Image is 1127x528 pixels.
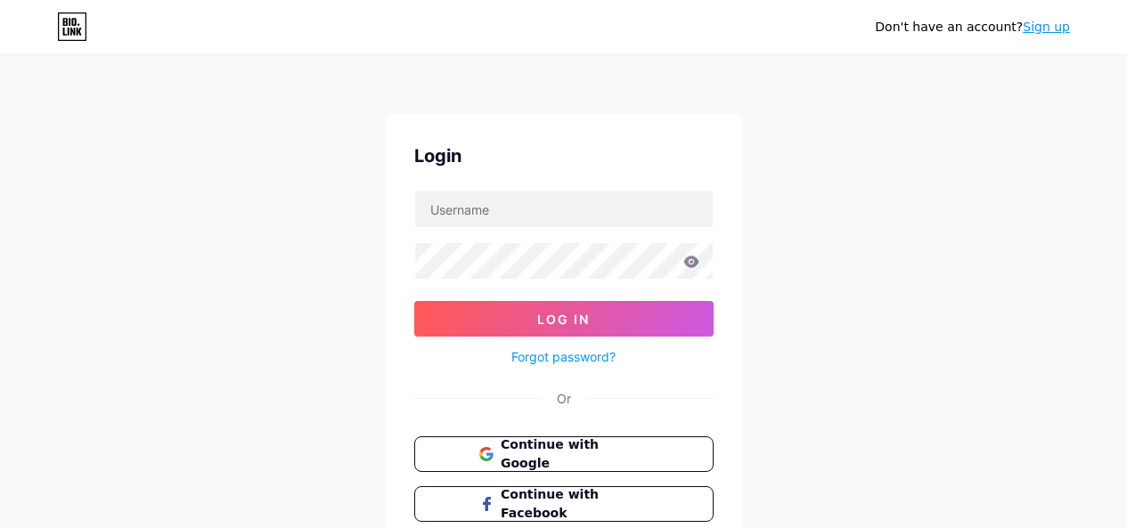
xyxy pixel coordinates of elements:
button: Continue with Google [414,436,714,472]
a: Sign up [1023,20,1070,34]
a: Forgot password? [511,347,616,366]
button: Log In [414,301,714,337]
input: Username [415,191,713,227]
div: Login [414,142,714,169]
div: Or [557,389,571,408]
span: Log In [537,312,590,327]
span: Continue with Google [501,435,648,473]
div: Don't have an account? [875,18,1070,37]
button: Continue with Facebook [414,486,714,522]
span: Continue with Facebook [501,485,648,523]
